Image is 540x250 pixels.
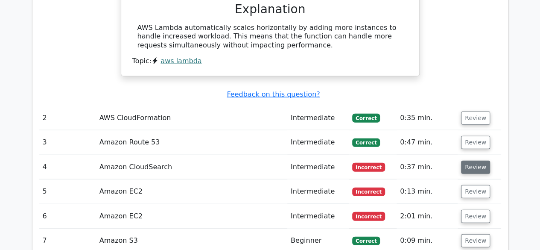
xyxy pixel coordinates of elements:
td: Intermediate [287,179,349,204]
button: Review [461,112,490,125]
td: 0:37 min. [397,155,458,179]
button: Review [461,136,490,149]
td: AWS CloudFormation [96,106,287,130]
td: 2:01 min. [397,204,458,229]
td: Amazon EC2 [96,179,287,204]
td: Intermediate [287,106,349,130]
td: 5 [39,179,96,204]
button: Review [461,185,490,198]
td: Intermediate [287,155,349,179]
div: Topic: [132,57,408,66]
a: Feedback on this question? [227,90,320,98]
span: Correct [352,237,380,245]
td: Amazon EC2 [96,204,287,229]
td: 3 [39,130,96,155]
span: Incorrect [352,212,385,221]
td: 2 [39,106,96,130]
button: Review [461,161,490,174]
td: 0:35 min. [397,106,458,130]
button: Review [461,210,490,223]
span: Correct [352,138,380,147]
td: Intermediate [287,130,349,155]
a: aws lambda [161,57,201,65]
span: Correct [352,114,380,122]
div: AWS Lambda automatically scales horizontally by adding more instances to handle increased workloa... [137,24,403,50]
span: Incorrect [352,163,385,171]
h3: Explanation [137,2,403,17]
td: 0:13 min. [397,179,458,204]
span: Incorrect [352,188,385,196]
button: Review [461,234,490,247]
td: Amazon CloudSearch [96,155,287,179]
td: Amazon Route 53 [96,130,287,155]
td: 0:47 min. [397,130,458,155]
td: Intermediate [287,204,349,229]
td: 4 [39,155,96,179]
td: 6 [39,204,96,229]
